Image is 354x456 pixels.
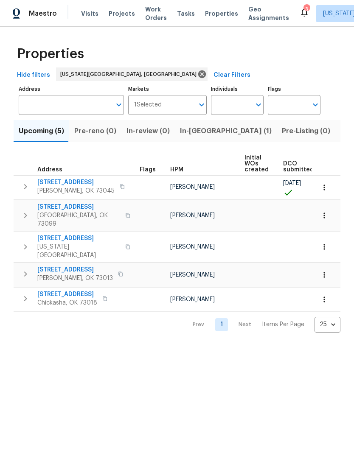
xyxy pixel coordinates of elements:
div: 25 [315,313,340,336]
label: Flags [268,87,320,92]
label: Address [19,87,124,92]
span: [PERSON_NAME] [170,297,215,302]
span: [PERSON_NAME], OK 73013 [37,274,113,283]
span: [PERSON_NAME] [170,272,215,278]
span: Flags [140,167,156,173]
span: Tasks [177,11,195,17]
span: Properties [17,50,84,58]
span: [PERSON_NAME] [170,184,215,190]
span: Address [37,167,62,173]
span: [PERSON_NAME] [170,213,215,218]
span: In-review (0) [126,125,170,137]
span: [US_STATE][GEOGRAPHIC_DATA], [GEOGRAPHIC_DATA] [60,70,200,78]
span: [STREET_ADDRESS] [37,266,113,274]
span: Clear Filters [214,70,250,81]
span: [PERSON_NAME] [170,244,215,250]
span: HPM [170,167,183,173]
span: [GEOGRAPHIC_DATA], OK 73099 [37,211,120,228]
span: Work Orders [145,5,167,22]
nav: Pagination Navigation [185,317,340,333]
div: [US_STATE][GEOGRAPHIC_DATA], [GEOGRAPHIC_DATA] [56,67,208,81]
button: Hide filters [14,67,53,83]
span: Pre-Listing (0) [282,125,330,137]
span: Pre-reno (0) [74,125,116,137]
span: Initial WOs created [244,155,269,173]
a: Goto page 1 [215,318,228,331]
span: Upcoming (5) [19,125,64,137]
button: Open [253,99,264,111]
span: [STREET_ADDRESS] [37,178,115,187]
button: Open [196,99,208,111]
button: Open [309,99,321,111]
span: [STREET_ADDRESS] [37,203,120,211]
label: Markets [128,87,207,92]
span: [STREET_ADDRESS] [37,290,97,299]
button: Open [113,99,125,111]
span: 1 Selected [134,101,162,109]
span: In-[GEOGRAPHIC_DATA] (1) [180,125,272,137]
p: Items Per Page [262,320,304,329]
span: [PERSON_NAME], OK 73045 [37,187,115,195]
span: Projects [109,9,135,18]
span: [DATE] [283,180,301,186]
label: Individuals [211,87,264,92]
span: [US_STATE][GEOGRAPHIC_DATA] [37,243,120,260]
span: DCO submitted [283,161,314,173]
span: Hide filters [17,70,50,81]
span: [STREET_ADDRESS] [37,234,120,243]
span: Geo Assignments [248,5,289,22]
span: Maestro [29,9,57,18]
button: Clear Filters [210,67,254,83]
span: Chickasha, OK 73018 [37,299,97,307]
span: Visits [81,9,98,18]
div: 3 [303,5,309,14]
span: Properties [205,9,238,18]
